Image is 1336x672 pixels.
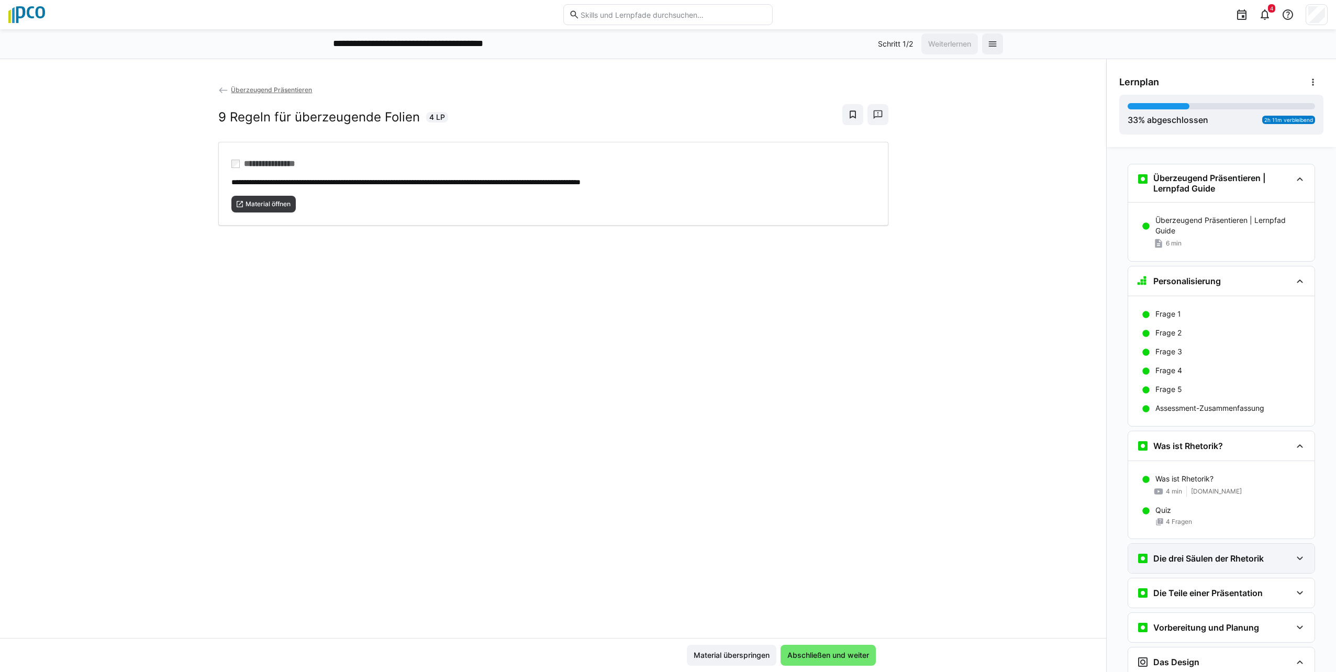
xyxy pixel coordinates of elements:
[1166,239,1182,248] span: 6 min
[231,86,312,94] span: Überzeugend Präsentieren
[927,39,973,49] span: Weiterlernen
[1155,384,1182,395] p: Frage 5
[1155,346,1182,357] p: Frage 3
[1155,215,1306,236] p: Überzeugend Präsentieren | Lernpfad Guide
[1128,115,1138,125] span: 33
[1155,474,1213,484] p: Was ist Rhetorik?
[1264,117,1313,123] span: 2h 11m verbleibend
[429,112,445,122] span: 4 LP
[1270,5,1273,12] span: 4
[1128,114,1208,126] div: % abgeschlossen
[781,645,876,666] button: Abschließen und weiter
[1153,173,1292,194] h3: Überzeugend Präsentieren | Lernpfad Guide
[687,645,776,666] button: Material überspringen
[878,39,913,49] p: Schritt 1/2
[1153,588,1263,598] h3: Die Teile einer Präsentation
[1155,505,1171,516] p: Quiz
[580,10,767,19] input: Skills und Lernpfade durchsuchen…
[786,650,871,660] span: Abschließen und weiter
[1166,487,1182,496] span: 4 min
[218,86,313,94] a: Überzeugend Präsentieren
[1153,276,1221,286] h3: Personalisierung
[1155,403,1264,413] p: Assessment-Zusammenfassung
[1166,518,1192,526] span: 4 Fragen
[1153,553,1264,564] h3: Die drei Säulen der Rhetorik
[244,200,292,208] span: Material öffnen
[692,650,771,660] span: Material überspringen
[1155,365,1182,376] p: Frage 4
[1119,76,1159,88] span: Lernplan
[1155,309,1181,319] p: Frage 1
[1153,441,1223,451] h3: Was ist Rhetorik?
[1155,328,1182,338] p: Frage 2
[1153,657,1199,667] h3: Das Design
[1191,487,1242,496] span: [DOMAIN_NAME]
[921,33,978,54] button: Weiterlernen
[218,109,420,125] h2: 9 Regeln für überzeugende Folien
[1153,622,1259,633] h3: Vorbereitung und Planung
[231,196,296,212] button: Material öffnen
